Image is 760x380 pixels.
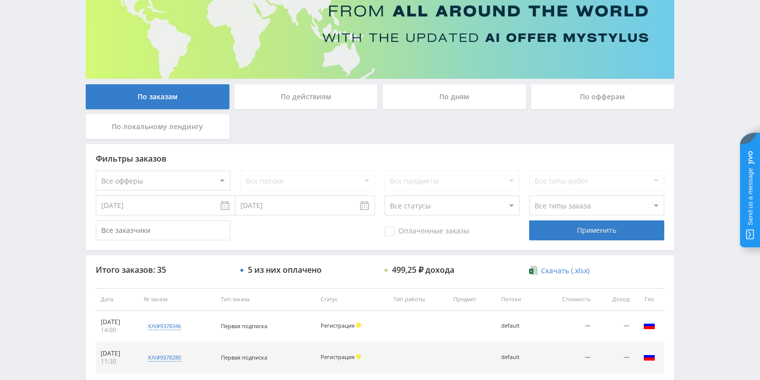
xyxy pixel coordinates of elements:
th: № заказа [139,288,216,311]
th: Дата [96,288,139,311]
div: kai#9378280 [148,354,181,362]
td: — [595,342,634,374]
div: По заказам [86,84,229,109]
td: — [540,311,595,342]
a: Скачать (.xlsx) [529,266,589,276]
span: Регистрация [321,322,355,329]
td: — [540,342,595,374]
div: [DATE] [101,350,134,358]
span: Холд [356,323,361,328]
span: Первая подписка [221,354,267,361]
div: По локальному лендингу [86,114,229,139]
th: Статус [316,288,388,311]
div: По офферам [531,84,675,109]
th: Гео [634,288,664,311]
span: Первая подписка [221,322,267,330]
img: xlsx [529,265,538,275]
td: — [595,311,634,342]
div: 14:00 [101,326,134,334]
span: Холд [356,354,361,359]
th: Тип заказа [216,288,316,311]
div: Итого заказов: 35 [96,265,230,274]
div: kai#9378346 [148,322,181,330]
div: 5 из них оплачено [248,265,322,274]
div: Применить [529,220,664,240]
span: Регистрация [321,353,355,361]
th: Доход [595,288,634,311]
input: Все заказчики [96,220,230,240]
div: default [501,354,535,361]
th: Тип работы [388,288,448,311]
th: Потоки [496,288,540,311]
div: default [501,323,535,329]
div: 11:30 [101,358,134,366]
div: По дням [382,84,526,109]
th: Предмет [448,288,496,311]
img: rus.png [643,351,655,363]
span: Скачать (.xlsx) [541,267,589,275]
th: Стоимость [540,288,595,311]
div: По действиям [234,84,378,109]
div: Фильтры заказов [96,154,664,163]
div: [DATE] [101,318,134,326]
span: Оплаченные заказы [384,226,469,236]
img: rus.png [643,319,655,331]
div: 499,25 ₽ дохода [392,265,454,274]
